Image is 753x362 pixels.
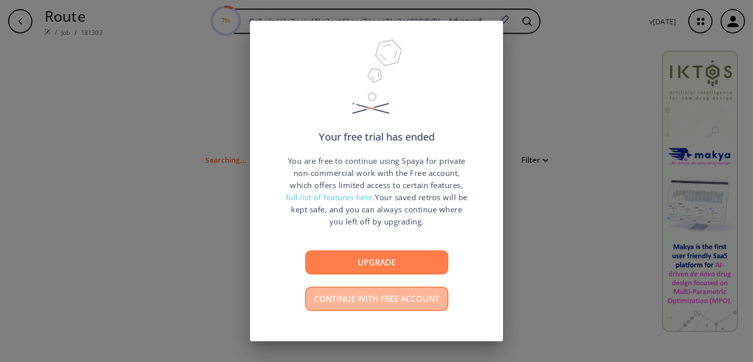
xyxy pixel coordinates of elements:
button: Upgrade [305,250,448,275]
p: You are free to continue using Spaya for private non-commercial work with the Free account, which... [285,155,468,228]
img: Trial Ended [348,36,405,132]
span: full list of features here. [286,192,375,202]
button: Continue with free account [305,287,448,311]
p: Your free trial has ended [319,132,435,142]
